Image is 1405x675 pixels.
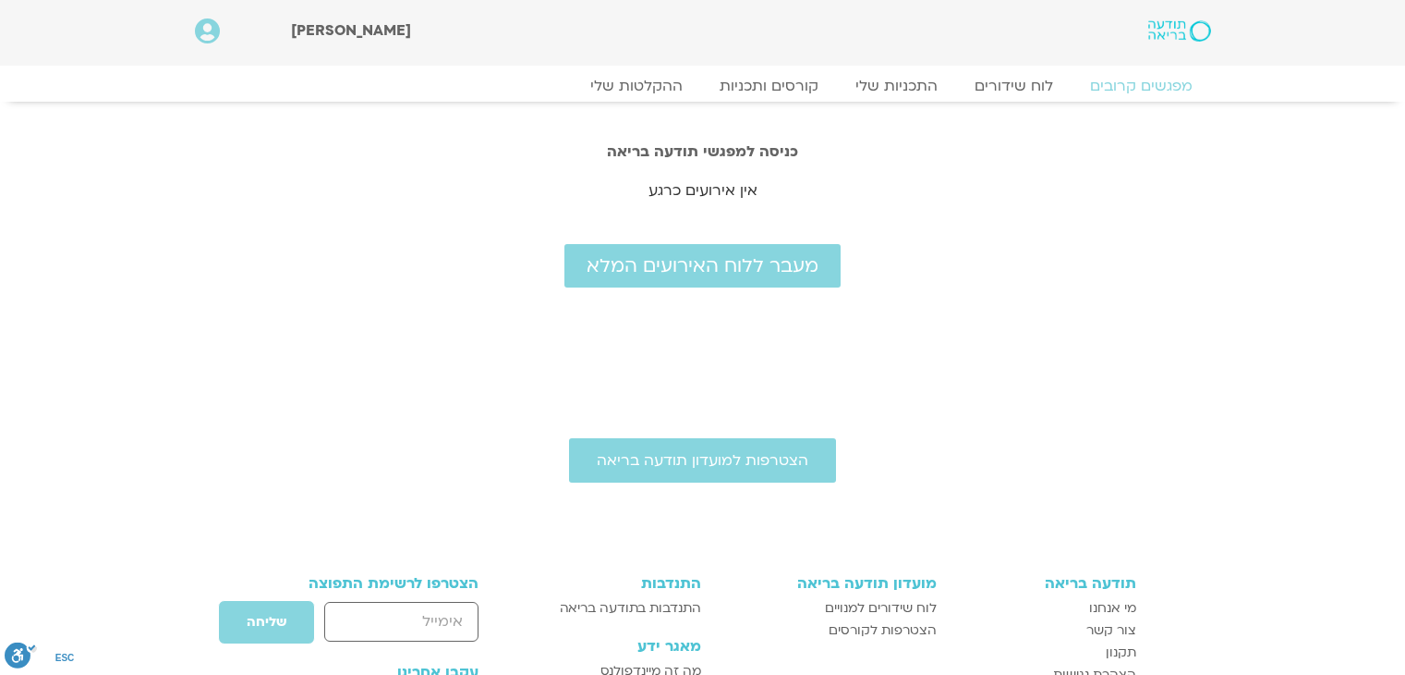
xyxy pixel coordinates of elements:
a: לוח שידורים למנויים [720,597,937,620]
span: תקנון [1106,642,1136,664]
h3: מאגר ידע [529,638,700,655]
a: הצטרפות לקורסים [720,620,937,642]
input: אימייל [324,602,478,642]
span: צור קשר [1086,620,1136,642]
span: שליחה [247,615,286,630]
h3: התנדבות [529,575,700,592]
a: לוח שידורים [956,77,1072,95]
a: ההקלטות שלי [572,77,701,95]
a: מעבר ללוח האירועים המלא [564,244,841,288]
a: מי אנחנו [955,597,1136,620]
a: מפגשים קרובים [1072,77,1211,95]
h2: כניסה למפגשי תודעה בריאה [176,143,1229,160]
span: הצטרפות לקורסים [829,620,937,642]
span: [PERSON_NAME] [291,20,411,41]
h3: הצטרפו לרשימת התפוצה [270,575,479,592]
a: צור קשר [955,620,1136,642]
form: טופס חדש [270,600,479,654]
span: מי אנחנו [1089,597,1136,620]
a: תקנון [955,642,1136,664]
a: הצטרפות למועדון תודעה בריאה [569,438,836,483]
a: קורסים ותכניות [701,77,837,95]
span: התנדבות בתודעה בריאה [560,597,701,620]
a: התנדבות בתודעה בריאה [529,597,700,620]
nav: Menu [195,77,1211,95]
button: שליחה [218,600,315,644]
span: מעבר ללוח האירועים המלא [587,255,818,276]
h3: תודעה בריאה [955,575,1136,592]
h3: מועדון תודעה בריאה [720,575,937,592]
span: הצטרפות למועדון תודעה בריאה [597,452,808,469]
a: התכניות שלי [837,77,956,95]
span: לוח שידורים למנויים [825,597,937,620]
p: אין אירועים כרגע [176,178,1229,203]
